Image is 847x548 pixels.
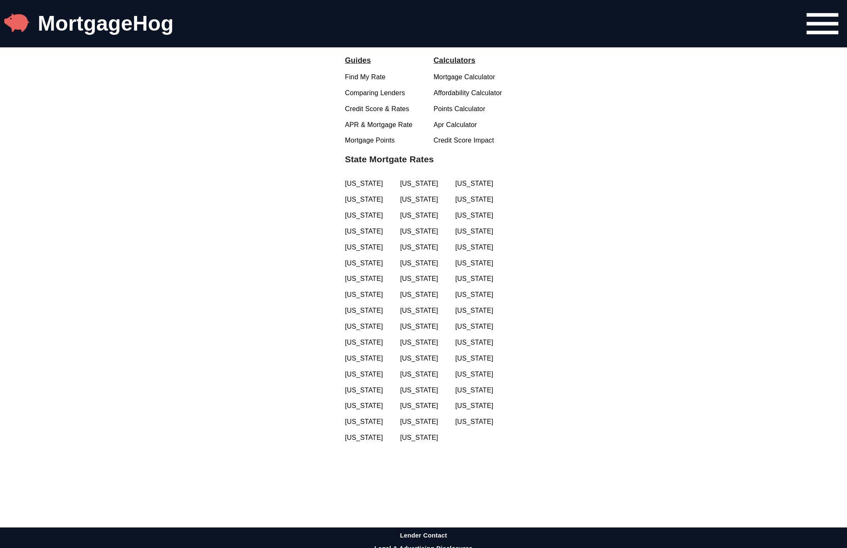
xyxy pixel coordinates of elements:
[455,354,502,364] a: [US_STATE]
[455,386,502,395] a: [US_STATE]
[400,243,447,252] a: [US_STATE]
[400,401,447,411] a: [US_STATE]
[400,433,447,443] a: [US_STATE]
[455,417,502,427] a: [US_STATE]
[345,104,412,114] a: Credit Score & Rates
[433,73,502,82] a: Mortgage Calculator
[345,354,392,364] a: [US_STATE]
[345,306,392,316] a: [US_STATE]
[455,306,502,316] a: [US_STATE]
[455,179,502,189] a: [US_STATE]
[345,322,392,332] a: [US_STATE]
[455,259,502,268] a: [US_STATE]
[455,211,502,221] a: [US_STATE]
[400,417,447,427] a: [US_STATE]
[400,259,447,268] a: [US_STATE]
[455,370,502,379] a: [US_STATE]
[400,354,447,364] a: [US_STATE]
[455,322,502,332] a: [US_STATE]
[345,370,392,379] a: [US_STATE]
[345,136,412,145] a: Mortgage Points
[345,386,392,395] a: [US_STATE]
[345,88,412,98] a: Comparing Lenders
[400,386,447,395] a: [US_STATE]
[345,290,392,300] a: [US_STATE]
[345,120,412,130] a: APR & Mortgage Rate
[400,531,447,540] a: Lender Contact
[345,433,392,443] a: [US_STATE]
[455,401,502,411] a: [US_STATE]
[433,104,502,114] a: Points Calculator
[345,73,412,82] a: Find My Rate
[345,259,392,268] a: [US_STATE]
[455,274,502,284] a: [US_STATE]
[345,417,392,427] a: [US_STATE]
[38,12,174,35] a: MortgageHog
[345,211,392,221] a: [US_STATE]
[400,227,447,236] a: [US_STATE]
[400,211,447,221] a: [US_STATE]
[345,55,412,66] span: Guides
[400,195,447,205] a: [US_STATE]
[400,179,447,189] a: [US_STATE]
[455,227,502,236] a: [US_STATE]
[433,55,502,66] span: Calculators
[455,338,502,348] a: [US_STATE]
[433,136,502,145] a: Credit Score Impact
[433,88,502,98] a: Affordability Calculator
[345,153,502,166] h2: State Mortgate Rates
[455,195,502,205] a: [US_STATE]
[433,120,502,130] a: Apr Calculator
[400,290,447,300] a: [US_STATE]
[345,243,392,252] a: [US_STATE]
[400,370,447,379] a: [US_STATE]
[455,243,502,252] a: [US_STATE]
[400,306,447,316] a: [US_STATE]
[345,179,392,189] a: [US_STATE]
[400,338,447,348] a: [US_STATE]
[345,195,392,205] a: [US_STATE]
[345,227,392,236] a: [US_STATE]
[400,322,447,332] a: [US_STATE]
[345,274,392,284] a: [US_STATE]
[400,274,447,284] a: [US_STATE]
[345,338,392,348] a: [US_STATE]
[345,401,392,411] a: [US_STATE]
[455,290,502,300] a: [US_STATE]
[4,10,29,35] img: MortgageHog Logo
